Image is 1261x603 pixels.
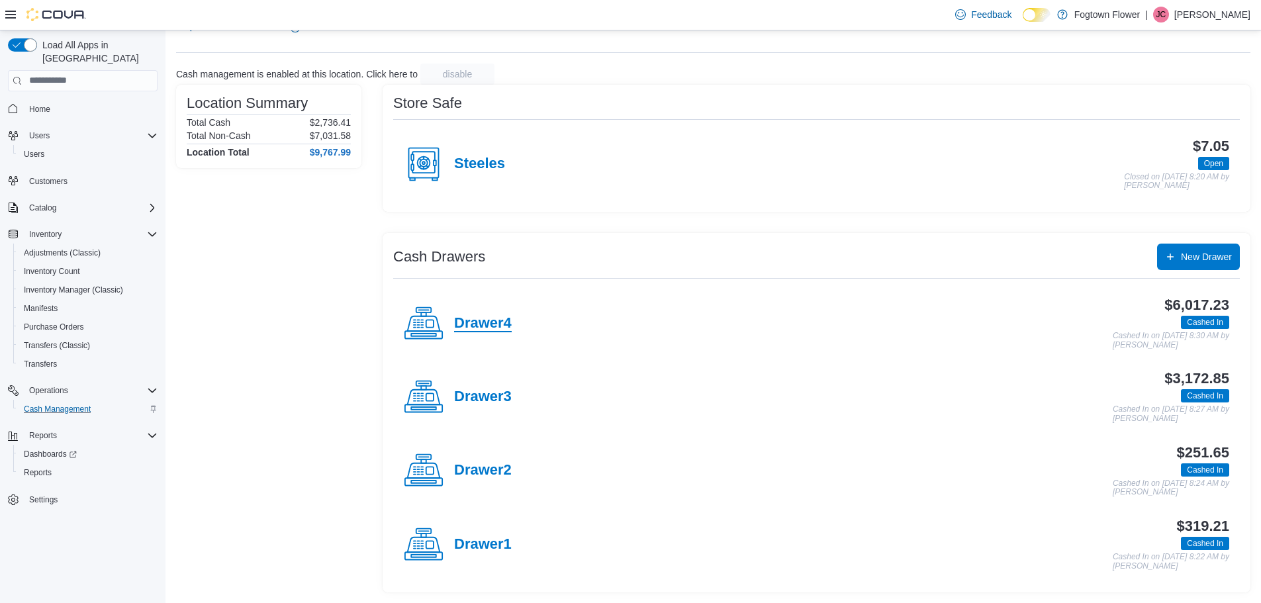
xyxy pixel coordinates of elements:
[1113,479,1229,497] p: Cashed In on [DATE] 8:24 AM by [PERSON_NAME]
[1074,7,1141,23] p: Fogtown Flower
[454,462,512,479] h4: Drawer2
[19,263,85,279] a: Inventory Count
[13,318,163,336] button: Purchase Orders
[1187,390,1223,402] span: Cashed In
[13,299,163,318] button: Manifests
[19,446,82,462] a: Dashboards
[187,117,230,128] h6: Total Cash
[19,465,158,481] span: Reports
[1156,7,1166,23] span: JC
[13,400,163,418] button: Cash Management
[24,101,158,117] span: Home
[454,389,512,406] h4: Drawer3
[1181,250,1232,263] span: New Drawer
[1181,389,1229,402] span: Cashed In
[13,463,163,482] button: Reports
[24,467,52,478] span: Reports
[29,494,58,505] span: Settings
[13,145,163,163] button: Users
[26,8,86,21] img: Cova
[24,285,123,295] span: Inventory Manager (Classic)
[24,226,158,242] span: Inventory
[24,101,56,117] a: Home
[19,319,158,335] span: Purchase Orders
[420,64,494,85] button: disable
[1177,518,1229,534] h3: $319.21
[19,319,89,335] a: Purchase Orders
[1177,445,1229,461] h3: $251.65
[1157,244,1240,270] button: New Drawer
[3,426,163,445] button: Reports
[13,355,163,373] button: Transfers
[393,249,485,265] h3: Cash Drawers
[29,176,68,187] span: Customers
[187,147,250,158] h4: Location Total
[24,340,90,351] span: Transfers (Classic)
[19,356,62,372] a: Transfers
[19,446,158,462] span: Dashboards
[1145,7,1148,23] p: |
[13,262,163,281] button: Inventory Count
[19,245,158,261] span: Adjustments (Classic)
[24,428,158,443] span: Reports
[13,445,163,463] a: Dashboards
[24,128,55,144] button: Users
[443,68,472,81] span: disable
[24,492,63,508] a: Settings
[29,104,50,115] span: Home
[454,536,512,553] h4: Drawer1
[19,282,128,298] a: Inventory Manager (Classic)
[1187,537,1223,549] span: Cashed In
[1187,464,1223,476] span: Cashed In
[454,315,512,332] h4: Drawer4
[19,146,158,162] span: Users
[24,226,67,242] button: Inventory
[24,491,158,508] span: Settings
[19,301,158,316] span: Manifests
[24,449,77,459] span: Dashboards
[24,322,84,332] span: Purchase Orders
[1023,8,1051,22] input: Dark Mode
[1204,158,1223,169] span: Open
[29,130,50,141] span: Users
[3,381,163,400] button: Operations
[3,225,163,244] button: Inventory
[1187,316,1223,328] span: Cashed In
[19,301,63,316] a: Manifests
[1181,537,1229,550] span: Cashed In
[950,1,1017,28] a: Feedback
[454,156,505,173] h4: Steeles
[310,117,351,128] p: $2,736.41
[971,8,1011,21] span: Feedback
[19,401,96,417] a: Cash Management
[24,200,62,216] button: Catalog
[29,430,57,441] span: Reports
[1181,316,1229,329] span: Cashed In
[19,282,158,298] span: Inventory Manager (Classic)
[24,383,73,398] button: Operations
[1153,7,1169,23] div: Jeremy Crich
[19,245,106,261] a: Adjustments (Classic)
[19,338,95,353] a: Transfers (Classic)
[1174,7,1250,23] p: [PERSON_NAME]
[37,38,158,65] span: Load All Apps in [GEOGRAPHIC_DATA]
[19,263,158,279] span: Inventory Count
[1164,371,1229,387] h3: $3,172.85
[13,336,163,355] button: Transfers (Classic)
[1113,332,1229,349] p: Cashed In on [DATE] 8:30 AM by [PERSON_NAME]
[3,490,163,509] button: Settings
[24,303,58,314] span: Manifests
[24,149,44,160] span: Users
[19,465,57,481] a: Reports
[29,229,62,240] span: Inventory
[3,126,163,145] button: Users
[19,146,50,162] a: Users
[29,385,68,396] span: Operations
[13,281,163,299] button: Inventory Manager (Classic)
[393,95,462,111] h3: Store Safe
[187,95,308,111] h3: Location Summary
[24,383,158,398] span: Operations
[24,404,91,414] span: Cash Management
[8,94,158,544] nav: Complex example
